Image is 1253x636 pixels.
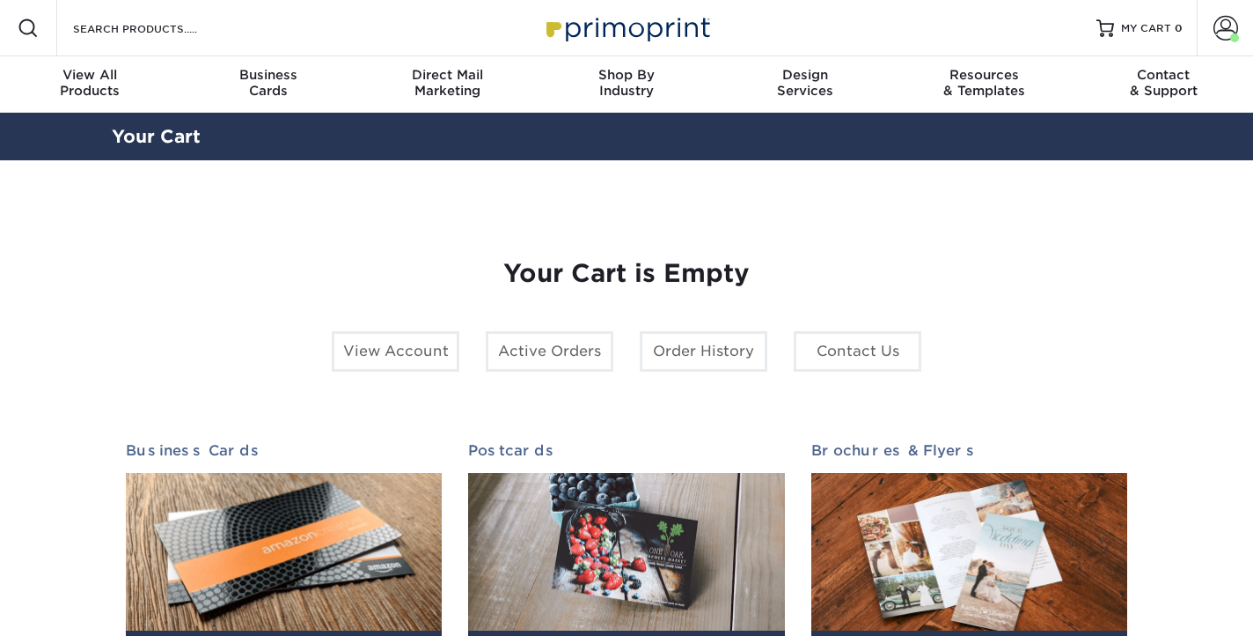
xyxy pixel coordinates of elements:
[1074,56,1253,113] a: Contact& Support
[895,67,1073,83] span: Resources
[179,67,357,83] span: Business
[716,56,895,113] a: DesignServices
[358,67,537,99] div: Marketing
[811,473,1127,632] img: Brochures & Flyers
[1121,21,1171,36] span: MY CART
[895,56,1073,113] a: Resources& Templates
[71,18,243,39] input: SEARCH PRODUCTS.....
[112,126,201,147] a: Your Cart
[537,67,715,99] div: Industry
[486,331,613,372] a: Active Orders
[468,442,784,459] h2: Postcards
[468,473,784,632] img: Postcards
[640,331,767,372] a: Order History
[539,9,714,47] img: Primoprint
[794,331,921,372] a: Contact Us
[332,331,459,372] a: View Account
[716,67,895,99] div: Services
[126,259,1127,289] h1: Your Cart is Empty
[537,67,715,83] span: Shop By
[179,56,357,113] a: BusinessCards
[716,67,895,83] span: Design
[811,442,1127,459] h2: Brochures & Flyers
[1074,67,1253,99] div: & Support
[895,67,1073,99] div: & Templates
[1175,22,1183,34] span: 0
[358,56,537,113] a: Direct MailMarketing
[126,442,442,459] h2: Business Cards
[179,67,357,99] div: Cards
[358,67,537,83] span: Direct Mail
[1074,67,1253,83] span: Contact
[537,56,715,113] a: Shop ByIndustry
[126,473,442,632] img: Business Cards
